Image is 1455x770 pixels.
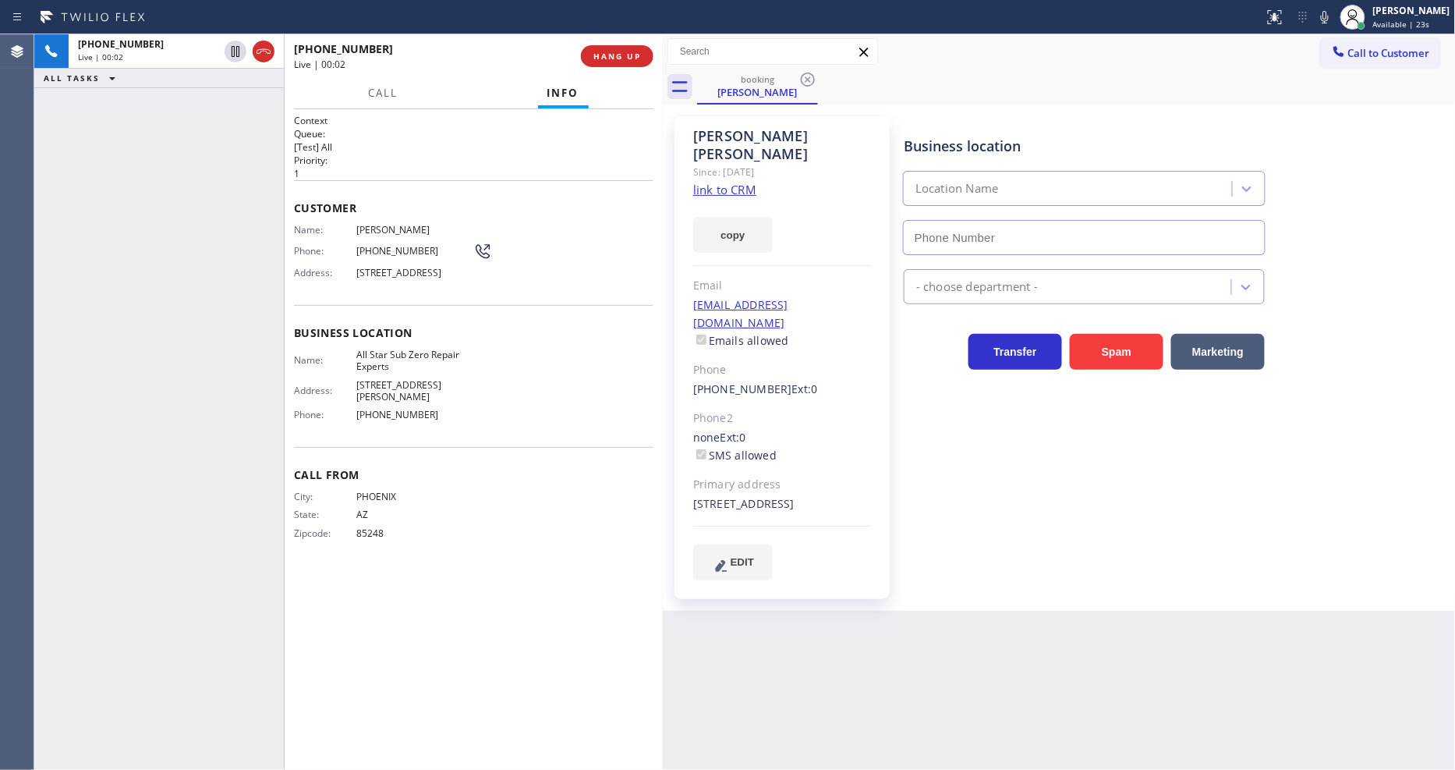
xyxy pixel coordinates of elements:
[294,527,356,539] span: Zipcode:
[593,51,641,62] span: HANG UP
[693,545,773,580] button: EDIT
[693,495,872,513] div: [STREET_ADDRESS]
[294,200,653,215] span: Customer
[34,69,131,87] button: ALL TASKS
[356,409,473,420] span: [PHONE_NUMBER]
[294,325,653,340] span: Business location
[693,163,872,181] div: Since: [DATE]
[538,78,589,108] button: Info
[294,114,653,127] h1: Context
[294,58,345,71] span: Live | 00:02
[294,127,653,140] h2: Queue:
[693,217,773,253] button: copy
[294,267,356,279] span: Address:
[1373,4,1450,17] div: [PERSON_NAME]
[581,45,653,67] button: HANG UP
[903,220,1266,255] input: Phone Number
[693,476,872,494] div: Primary address
[547,86,579,100] span: Info
[696,335,706,345] input: Emails allowed
[294,154,653,167] h2: Priority:
[968,334,1062,370] button: Transfer
[294,167,653,180] p: 1
[693,297,788,330] a: [EMAIL_ADDRESS][DOMAIN_NAME]
[904,136,1265,157] div: Business location
[356,379,473,403] span: [STREET_ADDRESS][PERSON_NAME]
[696,449,706,460] input: SMS allowed
[44,73,100,83] span: ALL TASKS
[356,509,473,520] span: AZ
[356,224,473,236] span: [PERSON_NAME]
[693,127,872,163] div: [PERSON_NAME] [PERSON_NAME]
[699,69,816,103] div: Dennis Myrick
[1070,334,1163,370] button: Spam
[369,86,398,100] span: Call
[693,429,872,465] div: none
[294,245,356,257] span: Phone:
[294,509,356,520] span: State:
[693,381,792,396] a: [PHONE_NUMBER]
[294,140,653,154] p: [Test] All
[699,73,816,85] div: booking
[731,556,754,568] span: EDIT
[693,361,872,379] div: Phone
[356,527,473,539] span: 85248
[359,78,408,108] button: Call
[78,37,164,51] span: [PHONE_NUMBER]
[78,51,123,62] span: Live | 00:02
[1373,19,1430,30] span: Available | 23s
[1171,334,1265,370] button: Marketing
[693,448,777,463] label: SMS allowed
[668,39,877,64] input: Search
[1314,6,1336,28] button: Mute
[356,491,473,502] span: PHOENIX
[693,277,872,295] div: Email
[1348,46,1430,60] span: Call to Customer
[1321,38,1440,68] button: Call to Customer
[356,245,473,257] span: [PHONE_NUMBER]
[294,354,356,366] span: Name:
[253,41,274,62] button: Hang up
[294,491,356,502] span: City:
[294,385,356,396] span: Address:
[693,410,872,428] div: Phone2
[356,349,473,373] span: All Star Sub Zero Repair Experts
[693,333,789,348] label: Emails allowed
[294,41,393,56] span: [PHONE_NUMBER]
[699,85,816,99] div: [PERSON_NAME]
[294,467,653,482] span: Call From
[792,381,818,396] span: Ext: 0
[915,180,999,198] div: Location Name
[294,409,356,420] span: Phone:
[356,267,473,279] span: [STREET_ADDRESS]
[916,278,1038,296] div: - choose department -
[294,224,356,236] span: Name:
[720,430,746,445] span: Ext: 0
[225,41,246,62] button: Hold Customer
[693,182,756,197] a: link to CRM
